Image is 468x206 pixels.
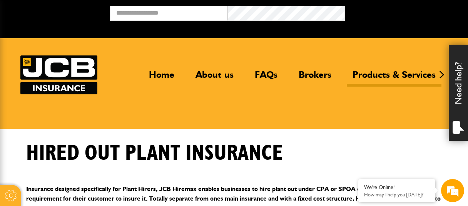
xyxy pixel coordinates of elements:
img: JCB Insurance Services logo [20,55,97,94]
h1: Hired out plant insurance [26,141,283,166]
a: Products & Services [347,69,441,87]
a: Brokers [293,69,337,87]
a: JCB Insurance Services [20,55,97,94]
div: Need help? [449,45,468,141]
a: FAQs [249,69,283,87]
a: About us [190,69,239,87]
a: Home [143,69,180,87]
div: We're Online! [364,184,430,191]
p: How may I help you today? [364,192,430,198]
button: Broker Login [345,6,462,18]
